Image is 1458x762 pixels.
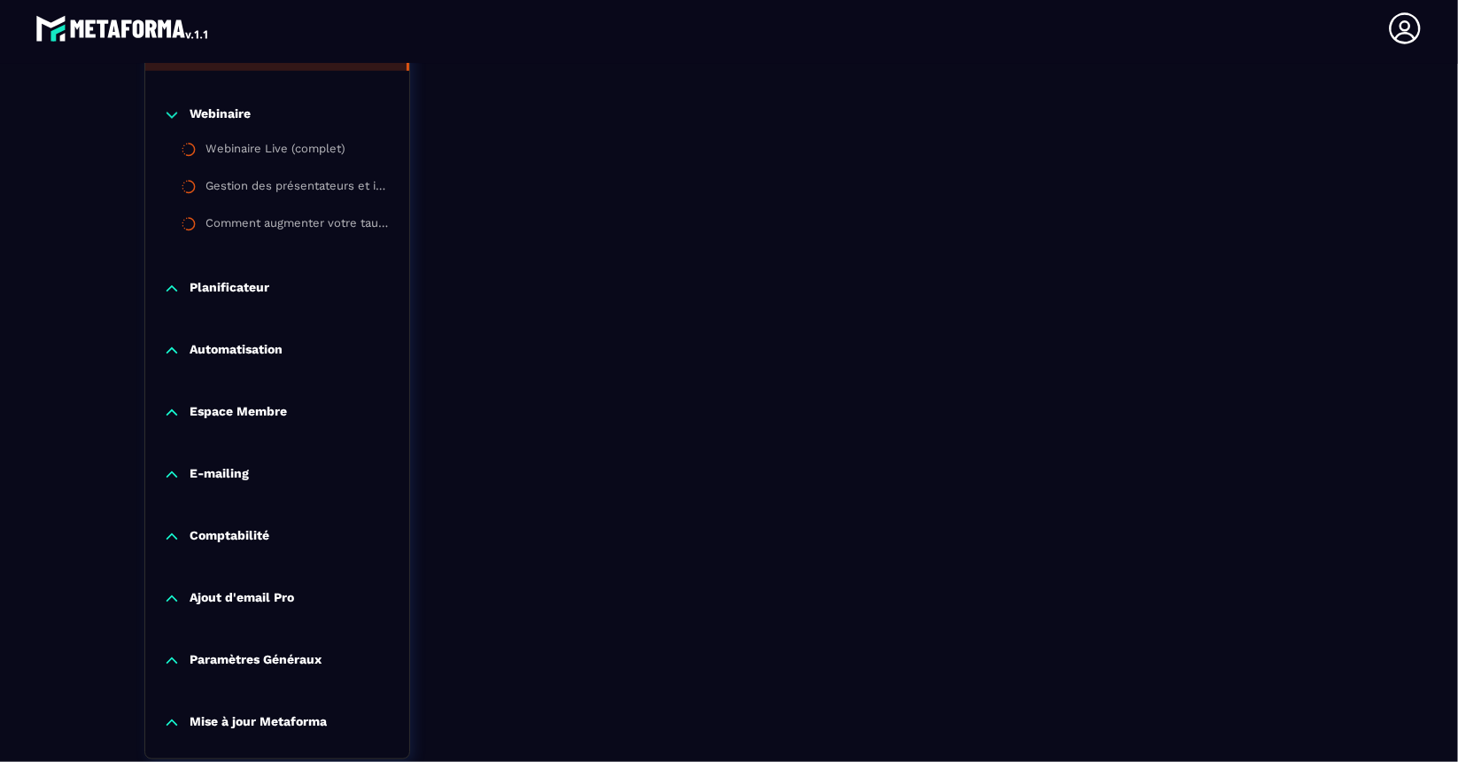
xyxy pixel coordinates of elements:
div: Webinaire Live (complet) [206,142,345,161]
p: Planificateur [190,280,269,298]
p: Paramètres Généraux [190,652,322,670]
img: logo [35,11,211,46]
div: Gestion des présentateurs et interactions dans les webinaires 🎥 [206,179,392,198]
p: E-mailing [190,466,249,484]
p: Mise à jour Metaforma [190,714,327,732]
p: Ajout d'email Pro [190,590,294,608]
p: Automatisation [190,342,283,360]
p: Comptabilité [190,528,269,546]
p: Espace Membre [190,404,287,422]
div: Comment augmenter votre taux de présence en webinaire à plus de 40% ? 📈 [206,216,392,236]
p: Webinaire [190,106,251,124]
